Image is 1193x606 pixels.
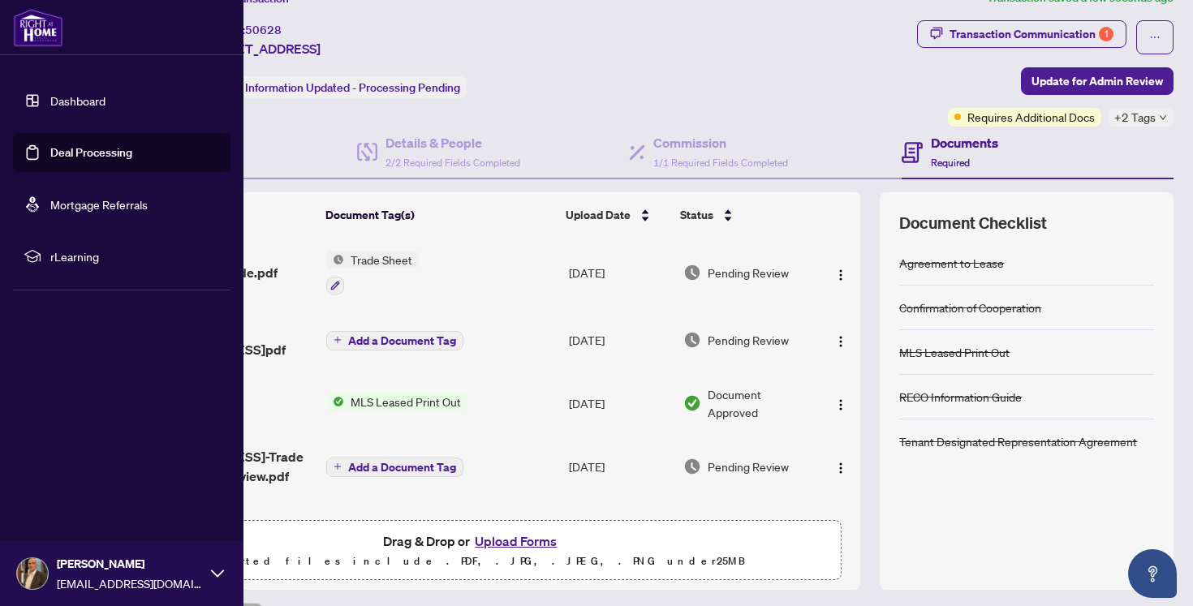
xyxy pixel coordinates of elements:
[834,269,847,282] img: Logo
[566,206,631,224] span: Upload Date
[13,8,63,47] img: logo
[559,192,673,238] th: Upload Date
[105,521,840,581] span: Drag & Drop orUpload FormsSupported files include .PDF, .JPG, .JPEG, .PNG under25MB
[1021,67,1174,95] button: Update for Admin Review
[708,331,789,349] span: Pending Review
[201,76,467,98] div: Status:
[326,512,344,530] img: Status Icon
[344,393,467,410] span: MLS Leased Print Out
[50,145,132,160] a: Deal Processing
[57,555,203,573] span: [PERSON_NAME]
[708,385,813,421] span: Document Approved
[1031,68,1163,94] span: Update for Admin Review
[50,247,219,265] span: rLearning
[899,254,1004,272] div: Agreement to Lease
[326,456,463,477] button: Add a Document Tag
[385,133,520,153] h4: Details & People
[834,462,847,475] img: Logo
[385,157,520,169] span: 2/2 Required Fields Completed
[899,432,1137,450] div: Tenant Designated Representation Agreement
[899,299,1041,316] div: Confirmation of Cooperation
[50,197,148,212] a: Mortgage Referrals
[917,20,1126,48] button: Transaction Communication1
[680,206,713,224] span: Status
[326,393,467,410] button: Status IconMLS Leased Print Out
[334,336,342,344] span: plus
[708,458,789,475] span: Pending Review
[348,335,456,346] span: Add a Document Tag
[683,458,701,475] img: Document Status
[326,512,536,556] button: Status IconCommission Statement Sent to Listing Brokerage
[344,251,419,269] span: Trade Sheet
[344,512,536,530] span: Commission Statement Sent to Listing Brokerage
[334,462,342,471] span: plus
[1149,32,1161,43] span: ellipsis
[562,372,677,434] td: [DATE]
[899,343,1010,361] div: MLS Leased Print Out
[653,133,788,153] h4: Commission
[326,329,463,350] button: Add a Document Tag
[562,499,677,569] td: [DATE]
[828,260,854,286] button: Logo
[1128,549,1177,598] button: Open asap
[326,458,463,477] button: Add a Document Tag
[17,558,48,589] img: Profile Icon
[834,335,847,348] img: Logo
[828,453,854,479] button: Logo
[834,398,847,411] img: Logo
[950,21,1113,47] div: Transaction Communication
[708,264,789,282] span: Pending Review
[674,192,816,238] th: Status
[683,331,701,349] img: Document Status
[828,390,854,416] button: Logo
[326,393,344,410] img: Status Icon
[931,133,998,153] h4: Documents
[470,531,562,552] button: Upload Forms
[828,327,854,353] button: Logo
[899,212,1047,234] span: Document Checklist
[562,307,677,372] td: [DATE]
[57,574,203,592] span: [EMAIL_ADDRESS][DOMAIN_NAME]
[348,462,456,473] span: Add a Document Tag
[1159,114,1167,122] span: down
[326,251,344,269] img: Status Icon
[967,108,1095,126] span: Requires Additional Docs
[383,531,562,552] span: Drag & Drop or
[931,157,970,169] span: Required
[245,80,460,95] span: Information Updated - Processing Pending
[326,251,419,294] button: Status IconTrade Sheet
[1099,27,1113,41] div: 1
[245,23,282,37] span: 50628
[201,39,321,58] span: [STREET_ADDRESS]
[319,192,559,238] th: Document Tag(s)
[562,434,677,499] td: [DATE]
[683,394,701,412] img: Document Status
[653,157,788,169] span: 1/1 Required Fields Completed
[683,264,701,282] img: Document Status
[114,552,830,571] p: Supported files include .PDF, .JPG, .JPEG, .PNG under 25 MB
[562,238,677,307] td: [DATE]
[1114,108,1156,127] span: +2 Tags
[326,331,463,350] button: Add a Document Tag
[899,388,1022,406] div: RECO Information Guide
[50,93,106,108] a: Dashboard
